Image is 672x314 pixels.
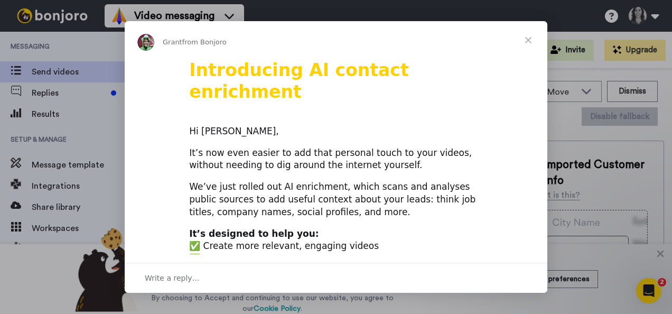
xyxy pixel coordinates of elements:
[189,125,483,138] div: Hi [PERSON_NAME],
[182,38,227,46] span: from Bonjoro
[189,228,319,239] b: It’s designed to help you:
[509,21,547,59] span: Close
[189,181,483,218] div: We’ve just rolled out AI enrichment, which scans and analyses public sources to add useful contex...
[163,38,182,46] span: Grant
[125,263,547,293] div: Open conversation and reply
[137,34,154,51] img: Profile image for Grant
[145,271,200,285] span: Write a reply…
[189,147,483,172] div: It’s now even easier to add that personal touch to your videos, without needing to dig around the...
[189,228,483,278] div: ✅ Create more relevant, engaging videos ✅ Save time researching new leads ✅ Increase response rat...
[189,60,409,102] b: Introducing AI contact enrichment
